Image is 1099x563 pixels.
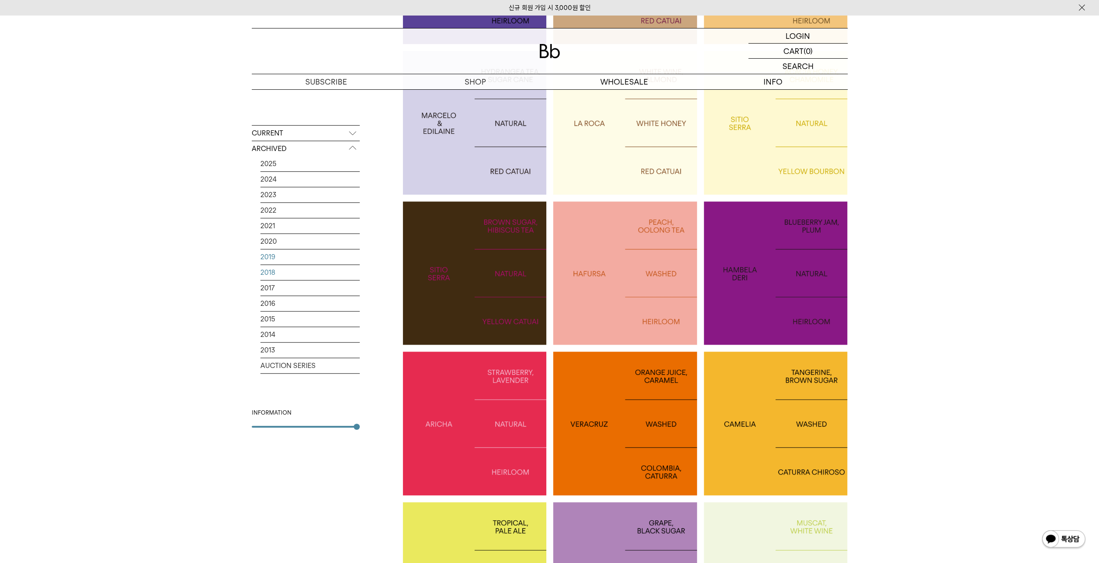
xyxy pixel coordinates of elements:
a: 2016 [260,296,360,311]
a: 2025 [260,156,360,171]
a: 코스타리카 라 로카 COSTA RICA LA ROCA [553,51,697,195]
a: 콜롬비아 카멜리아 COLOMBIA CAMELIA [704,352,848,495]
p: CURRENT [252,126,360,141]
img: 카카오톡 채널 1:1 채팅 버튼 [1041,529,1086,550]
p: LOGIN [785,28,810,43]
a: 2022 [260,203,360,218]
p: CART [783,44,804,58]
a: 신규 회원 가입 시 3,000원 할인 [509,4,591,12]
a: SUBSCRIBE [252,74,401,89]
a: SHOP [401,74,550,89]
img: 로고 [539,44,560,58]
a: AUCTION SERIES [260,358,360,373]
p: (0) [804,44,813,58]
a: 2015 [260,311,360,327]
a: 2024 [260,172,360,187]
a: 브라질 시티우 세하 버번 BRAZIL SITIO SERRA BOURBON [704,51,848,195]
a: 2014 [260,327,360,342]
p: INFO [699,74,848,89]
p: WHOLESALE [550,74,699,89]
a: 브라질 시티우 세하 카투아이 BRAZIL SITIO SERRA CATUAI [403,201,547,345]
a: 2020 [260,234,360,249]
a: 에티오피아 예가체프 하푸르사 ETHIOPIA YIRGACHEFFE HAFURSA [553,201,697,345]
a: 2019 [260,249,360,264]
a: CART (0) [748,44,848,59]
a: 에티오피아 구지 함벨라 데리 ETHIOPIA GUJI HAMBELA DERI [704,201,848,345]
a: 2018 [260,265,360,280]
p: ARCHIVED [252,141,360,157]
a: 2021 [260,218,360,233]
a: LOGIN [748,28,848,44]
a: 2013 [260,343,360,358]
a: 2017 [260,280,360,296]
a: 브라질 마르셀로 & 에디라이네 BRAZIL MARCELO & EDILAINE [403,51,547,195]
a: 콜롬비아 베라크루스 COLOMBIA, CATURRA [553,352,697,495]
p: SEARCH [782,59,814,74]
a: 2023 [260,187,360,202]
div: INFORMATION [252,409,360,417]
a: 에티오피아 예가체프 아리차ETHIOPIA YIRGACHEFFE ARICHA [403,352,547,495]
